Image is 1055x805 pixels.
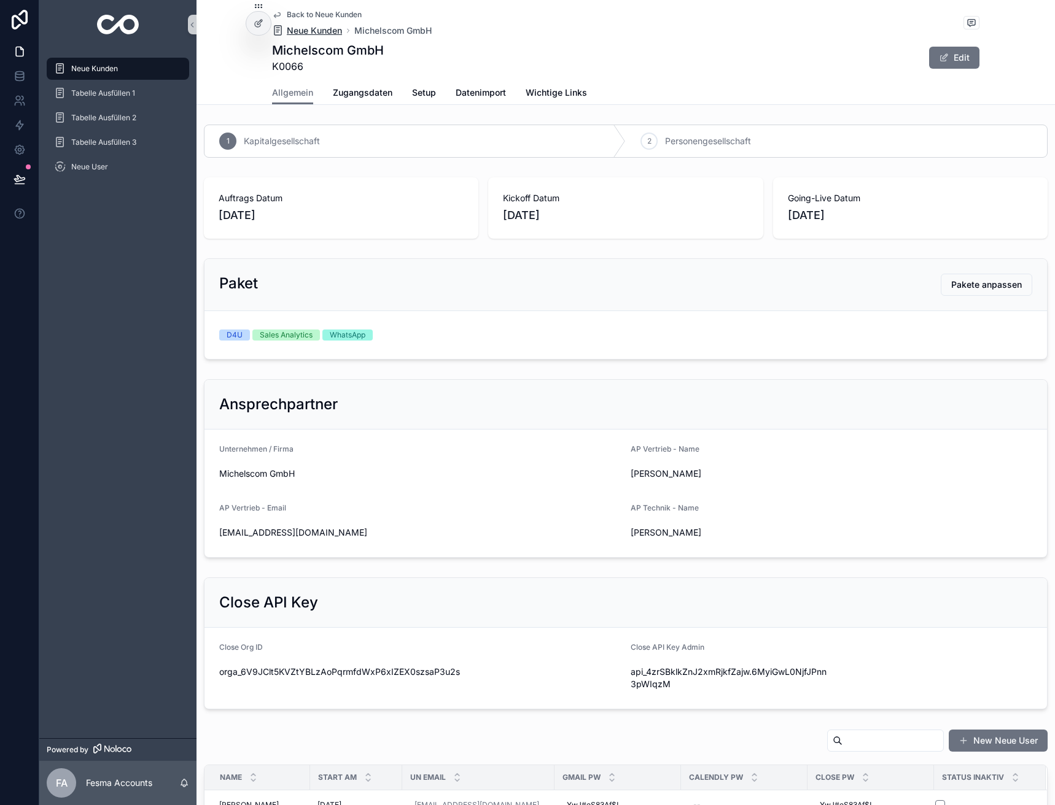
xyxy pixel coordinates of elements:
[227,136,230,146] span: 1
[219,468,621,480] span: Michelscom GmbH
[631,526,827,539] span: [PERSON_NAME]
[219,593,318,612] h2: Close API Key
[788,192,1033,204] span: Going-Live Datum
[71,64,118,74] span: Neue Kunden
[287,10,362,20] span: Back to Neue Kunden
[97,15,139,34] img: App logo
[951,279,1022,291] span: Pakete anpassen
[412,87,436,99] span: Setup
[47,131,189,153] a: Tabelle Ausfüllen 3
[788,207,1033,224] span: [DATE]
[219,526,621,539] span: [EMAIL_ADDRESS][DOMAIN_NAME]
[942,772,1004,782] span: Status Inaktiv
[272,42,384,59] h1: Michelscom GmbH
[631,444,699,453] span: AP Vertrieb - Name
[47,82,189,104] a: Tabelle Ausfüllen 1
[631,666,827,690] span: api_4zrSBklkZnJ2xmRjkfZajw.6MyiGwL0NjfJPnn3pWIqzM
[71,88,135,98] span: Tabelle Ausfüllen 1
[503,192,748,204] span: Kickoff Datum
[86,777,152,789] p: Fesma Accounts
[56,776,68,790] span: FA
[929,47,979,69] button: Edit
[272,25,342,37] a: Neue Kunden
[272,59,384,74] span: K0066
[219,503,286,512] span: AP Vertrieb - Email
[219,642,263,652] span: Close Org ID
[647,136,652,146] span: 2
[941,274,1032,296] button: Pakete anpassen
[631,503,699,512] span: AP Technik - Name
[287,25,342,37] span: Neue Kunden
[631,468,827,480] span: [PERSON_NAME]
[272,87,313,99] span: Allgemein
[949,730,1048,752] button: New Neue User
[219,274,258,293] h2: Paket
[456,82,506,106] a: Datenimport
[219,395,338,414] h2: Ansprechpartner
[456,87,506,99] span: Datenimport
[227,329,243,341] div: D4U
[330,329,365,341] div: WhatsApp
[71,162,108,172] span: Neue User
[47,156,189,178] a: Neue User
[816,772,854,782] span: Close Pw
[39,738,197,761] a: Powered by
[563,772,601,782] span: Gmail Pw
[47,745,88,755] span: Powered by
[333,87,392,99] span: Zugangsdaten
[219,207,464,224] span: [DATE]
[689,772,743,782] span: Calendly Pw
[39,49,197,194] div: scrollable content
[333,82,392,106] a: Zugangsdaten
[260,329,313,341] div: Sales Analytics
[220,772,242,782] span: Name
[47,58,189,80] a: Neue Kunden
[631,642,704,652] span: Close API Key Admin
[219,666,621,678] span: orga_6V9JClt5KVZtYBLzAoPqrmfdWxP6xIZEX0szsaP3u2s
[354,25,432,37] a: Michelscom GmbH
[47,107,189,129] a: Tabelle Ausfüllen 2
[410,772,446,782] span: UN Email
[526,87,587,99] span: Wichtige Links
[219,192,464,204] span: Auftrags Datum
[219,444,294,453] span: Unternehmen / Firma
[244,135,320,147] span: Kapitalgesellschaft
[71,137,136,147] span: Tabelle Ausfüllen 3
[526,82,587,106] a: Wichtige Links
[272,82,313,105] a: Allgemein
[412,82,436,106] a: Setup
[318,772,357,782] span: Start am
[503,207,748,224] span: [DATE]
[665,135,751,147] span: Personengesellschaft
[272,10,362,20] a: Back to Neue Kunden
[71,113,136,123] span: Tabelle Ausfüllen 2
